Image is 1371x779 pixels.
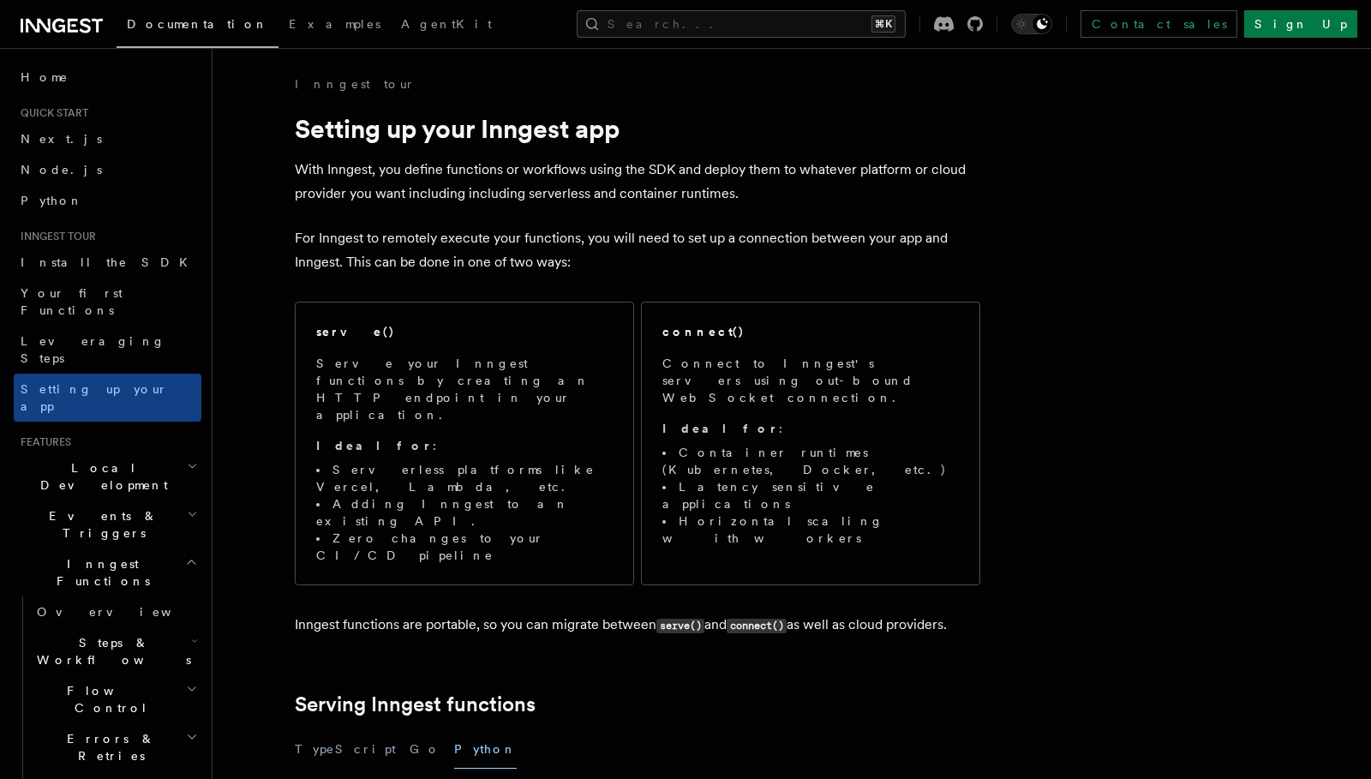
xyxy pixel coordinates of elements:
p: Connect to Inngest's servers using out-bound WebSocket connection. [662,355,959,406]
span: Inngest tour [14,230,96,243]
p: Inngest functions are portable, so you can migrate between and as well as cloud providers. [295,613,980,638]
h2: serve() [316,323,395,340]
a: Node.js [14,154,201,185]
li: Horizontal scaling with workers [662,512,959,547]
button: Python [454,730,517,769]
a: Next.js [14,123,201,154]
a: AgentKit [391,5,502,46]
span: Next.js [21,132,102,146]
span: Features [14,435,71,449]
p: : [662,420,959,437]
li: Adding Inngest to an existing API. [316,495,613,530]
button: Steps & Workflows [30,627,201,675]
a: Python [14,185,201,216]
span: Events & Triggers [14,507,187,542]
a: Serving Inngest functions [295,692,536,716]
button: Inngest Functions [14,548,201,596]
span: Node.js [21,163,102,177]
a: Overview [30,596,201,627]
span: Setting up your app [21,382,168,413]
a: connect()Connect to Inngest's servers using out-bound WebSocket connection.Ideal for:Container ru... [641,302,980,585]
span: Overview [37,605,213,619]
li: Latency sensitive applications [662,478,959,512]
a: Install the SDK [14,247,201,278]
a: Contact sales [1081,10,1237,38]
li: Zero changes to your CI/CD pipeline [316,530,613,564]
a: Examples [278,5,391,46]
h2: connect() [662,323,745,340]
p: : [316,437,613,454]
a: Home [14,62,201,93]
span: Local Development [14,459,187,494]
p: With Inngest, you define functions or workflows using the SDK and deploy them to whatever platfor... [295,158,980,206]
a: Setting up your app [14,374,201,422]
span: Leveraging Steps [21,334,165,365]
span: Errors & Retries [30,730,186,764]
span: AgentKit [401,17,492,31]
a: Leveraging Steps [14,326,201,374]
strong: Ideal for [316,439,433,452]
span: Python [21,194,83,207]
span: Documentation [127,17,268,31]
span: Inngest Functions [14,555,185,590]
a: Documentation [117,5,278,48]
span: Flow Control [30,682,186,716]
button: Local Development [14,452,201,500]
span: Install the SDK [21,255,198,269]
button: Go [410,730,440,769]
h1: Setting up your Inngest app [295,113,980,144]
strong: Ideal for [662,422,779,435]
button: Flow Control [30,675,201,723]
button: Search...⌘K [577,10,906,38]
li: Container runtimes (Kubernetes, Docker, etc.) [662,444,959,478]
p: For Inngest to remotely execute your functions, you will need to set up a connection between your... [295,226,980,274]
a: serve()Serve your Inngest functions by creating an HTTP endpoint in your application.Ideal for:Se... [295,302,634,585]
button: Errors & Retries [30,723,201,771]
button: Events & Triggers [14,500,201,548]
span: Examples [289,17,380,31]
li: Serverless platforms like Vercel, Lambda, etc. [316,461,613,495]
span: Quick start [14,106,88,120]
a: Your first Functions [14,278,201,326]
a: Sign Up [1244,10,1357,38]
span: Your first Functions [21,286,123,317]
p: Serve your Inngest functions by creating an HTTP endpoint in your application. [316,355,613,423]
span: Steps & Workflows [30,634,191,668]
button: TypeScript [295,730,396,769]
span: Home [21,69,69,86]
button: Toggle dark mode [1011,14,1052,34]
a: Inngest tour [295,75,415,93]
code: connect() [727,619,787,633]
code: serve() [656,619,704,633]
kbd: ⌘K [871,15,895,33]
